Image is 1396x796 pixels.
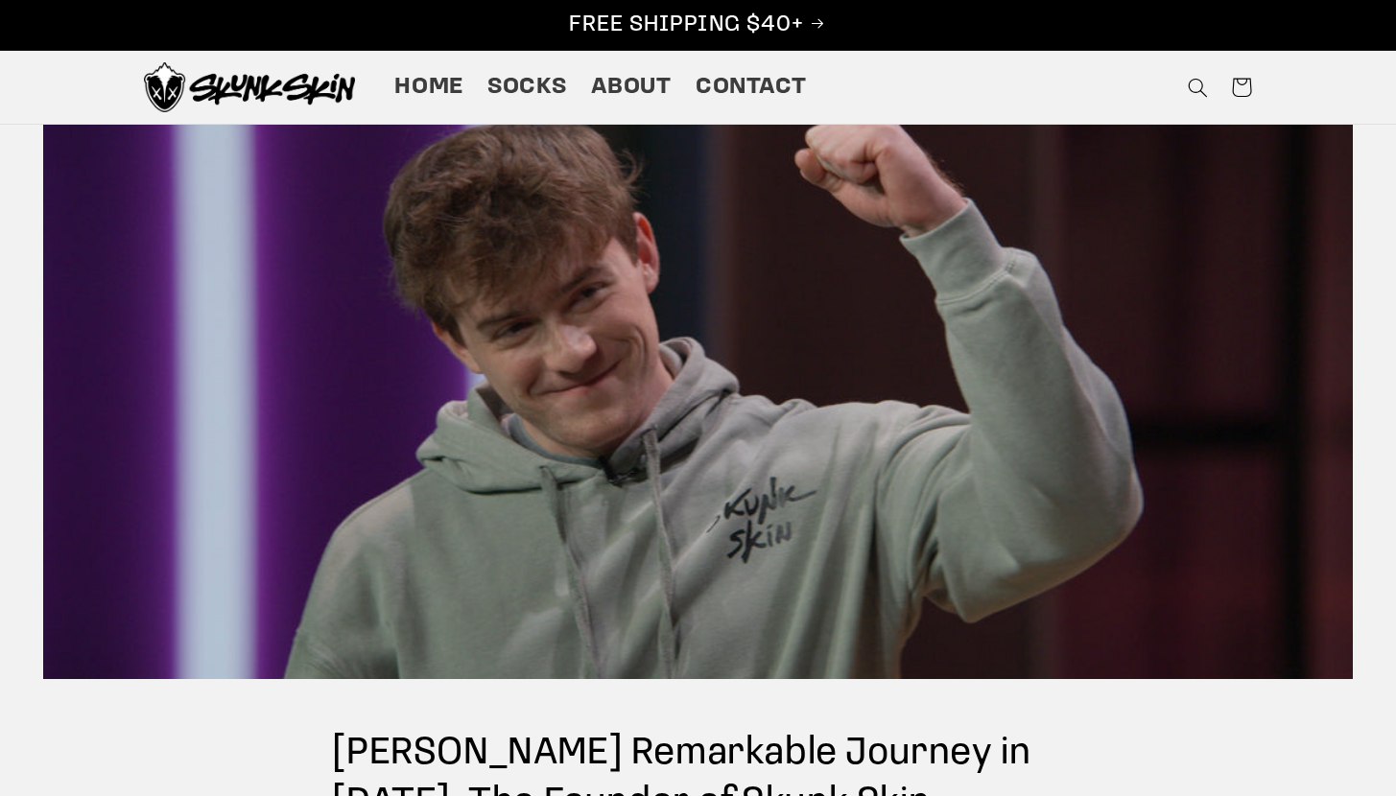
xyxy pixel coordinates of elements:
[487,73,566,103] span: Socks
[579,60,683,114] a: About
[144,62,355,112] img: Skunk Skin Anti-Odor Socks.
[696,73,806,103] span: Contact
[43,125,1353,679] img: Matthew Tesvitch, Matthew Tesvitch accomplishments, Buy It Now, Amazon Prime, Amazon Video, non s...
[1175,65,1219,109] summary: Search
[394,73,463,103] span: Home
[683,60,818,114] a: Contact
[20,11,1376,40] p: FREE SHIPPING $40+
[383,60,476,114] a: Home
[591,73,672,103] span: About
[476,60,579,114] a: Socks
